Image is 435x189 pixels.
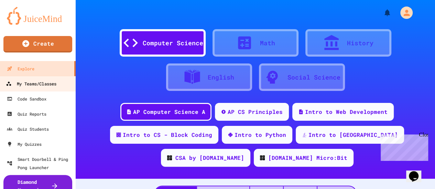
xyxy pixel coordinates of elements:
[175,154,244,162] div: CSA by [DOMAIN_NAME]
[123,131,212,139] div: Intro to CS - Block Coding
[308,131,398,139] div: Intro to [GEOGRAPHIC_DATA]
[143,38,203,48] div: Computer Science
[3,36,72,52] a: Create
[305,108,388,116] div: Intro to Web Development
[133,108,205,116] div: AP Computer Science A
[406,162,428,182] iframe: chat widget
[3,3,47,44] div: Chat with us now!Close
[7,110,46,118] div: Quiz Reports
[7,125,49,133] div: Quiz Students
[228,108,283,116] div: AP CS Principles
[347,38,373,48] div: History
[6,80,56,88] div: My Teams/Classes
[7,140,42,148] div: My Quizzes
[7,95,46,103] div: Code Sandbox
[7,155,73,172] div: Smart Doorbell & Ping Pong Launcher
[268,154,347,162] div: [DOMAIN_NAME] Micro:Bit
[7,7,69,25] img: logo-orange.svg
[287,73,340,82] div: Social Science
[7,64,34,73] div: Explore
[235,131,286,139] div: Intro to Python
[378,132,428,161] iframe: chat widget
[260,155,265,160] img: CODE_logo_RGB.png
[393,5,414,21] div: My Account
[167,155,172,160] img: CODE_logo_RGB.png
[208,73,234,82] div: English
[260,38,275,48] div: Math
[370,7,393,19] div: My Notifications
